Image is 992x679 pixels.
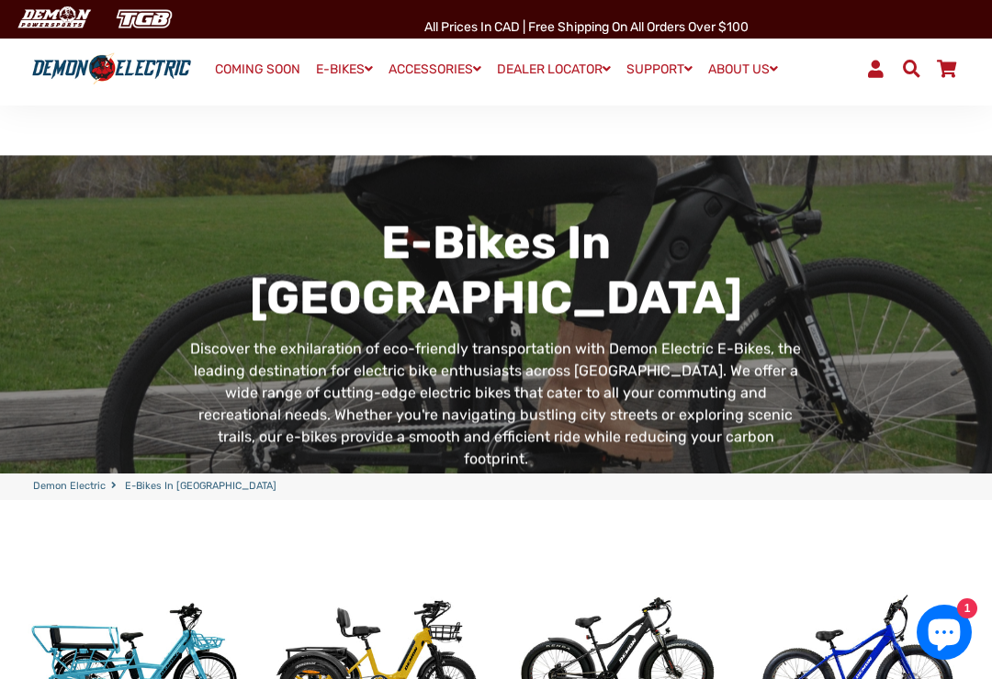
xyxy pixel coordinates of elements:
a: ABOUT US [702,56,784,83]
span: Discover the exhilaration of eco-friendly transportation with Demon Electric E-Bikes, the leading... [190,339,801,467]
span: E-Bikes in [GEOGRAPHIC_DATA] [125,479,276,495]
span: All Prices in CAD | Free shipping on all orders over $100 [424,19,749,35]
img: Demon Electric [9,4,97,34]
img: Demon Electric logo [28,52,196,85]
a: ACCESSORIES [382,56,488,83]
a: SUPPORT [620,56,699,83]
inbox-online-store-chat: Shopify online store chat [911,605,977,664]
h1: E-Bikes in [GEOGRAPHIC_DATA] [188,215,804,325]
img: TGB Canada [107,4,182,34]
a: E-BIKES [310,56,379,83]
a: Demon Electric [33,479,106,495]
a: DEALER LOCATOR [490,56,617,83]
a: COMING SOON [209,57,307,83]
